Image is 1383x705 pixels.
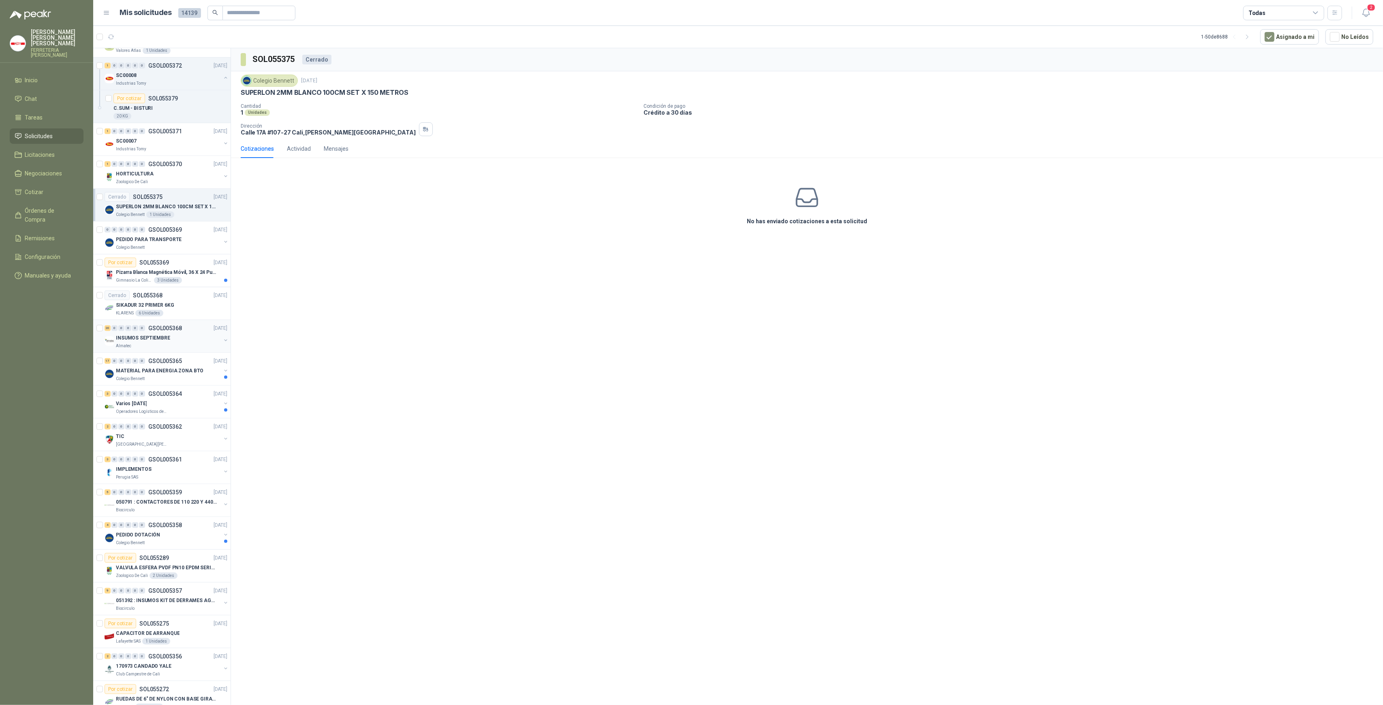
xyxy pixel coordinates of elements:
p: Biocirculo [116,507,135,513]
a: 5 0 0 0 0 0 GSOL005359[DATE] Company Logo050791 : CONTACTORES DE 110 220 Y 440 VBiocirculo [105,487,229,513]
div: 0 [118,424,124,429]
div: 6 Unidades [135,310,163,316]
p: Operadores Logísticos del Caribe [116,408,167,415]
img: Company Logo [10,36,26,51]
p: [DATE] [214,620,227,628]
span: Solicitudes [25,132,53,141]
div: Cotizaciones [241,144,274,153]
p: SOL055289 [139,555,169,561]
div: 0 [125,588,131,594]
div: Por cotizar [105,684,136,694]
p: [DATE] [301,77,317,85]
p: Calle 17A #107-27 Cali , [PERSON_NAME][GEOGRAPHIC_DATA] [241,129,416,136]
p: [DATE] [214,357,227,365]
p: [DATE] [214,521,227,529]
button: Asignado a mi [1260,29,1319,45]
div: 0 [132,325,138,331]
h3: No has enviado cotizaciones a esta solicitud [747,217,867,226]
p: Industrias Tomy [116,146,146,152]
p: KLARENS [116,310,134,316]
div: 9 [105,588,111,594]
div: 0 [132,588,138,594]
div: Por cotizar [105,553,136,563]
p: Condición de pago [643,103,1380,109]
div: 0 [139,128,145,134]
span: Órdenes de Compra [25,206,76,224]
div: 0 [118,457,124,462]
p: Varios [DATE] [116,400,147,408]
p: SOL055369 [139,260,169,265]
p: Pizarra Blanca Magnética Móvil, 36 X 24 Pulgadas, Dob [116,269,217,276]
img: Company Logo [105,139,114,149]
p: GSOL005371 [148,128,182,134]
a: Órdenes de Compra [10,203,83,227]
p: [PERSON_NAME] [PERSON_NAME] [PERSON_NAME] [31,29,83,46]
p: [DATE] [214,390,227,398]
div: 0 [105,227,111,233]
a: 20 0 0 0 0 0 GSOL005368[DATE] Company LogoINSUMOS SEPTIEMBREAlmatec [105,323,229,349]
img: Company Logo [105,632,114,641]
a: Por cotizarSOL055379C.SUM - BISTURI20 KG [93,90,231,123]
div: 0 [118,358,124,364]
p: [DATE] [214,128,227,135]
img: Company Logo [105,172,114,182]
div: 0 [111,63,118,68]
div: 0 [125,391,131,397]
p: [DATE] [214,554,227,562]
img: Company Logo [105,500,114,510]
div: 1 - 50 de 8688 [1201,30,1254,43]
div: 0 [139,63,145,68]
a: Configuración [10,249,83,265]
a: CerradoSOL055375[DATE] Company LogoSUPERLON 2MM BLANCO 100CM SET X 150 METROSColegio Bennett1 Uni... [93,189,231,222]
p: GSOL005361 [148,457,182,462]
p: RUEDAS DE 6" DE NYLON CON BASE GIRATORIA EN ACERO INOXIDABLE [116,695,217,703]
div: 20 [105,325,111,331]
div: 0 [125,522,131,528]
p: MATERIAL PARA ENERGIA ZONA BTO [116,367,203,375]
p: GSOL005359 [148,489,182,495]
p: Colegio Bennett [116,211,145,218]
img: Company Logo [105,369,114,379]
p: FERRETERIA [PERSON_NAME] [31,48,83,58]
div: 0 [139,588,145,594]
div: 0 [111,358,118,364]
p: GSOL005358 [148,522,182,528]
button: No Leídos [1325,29,1373,45]
div: 0 [132,522,138,528]
div: 0 [139,424,145,429]
p: HORTICULTURA [116,170,154,178]
img: Company Logo [105,271,114,280]
img: Company Logo [105,205,114,215]
p: GSOL005365 [148,358,182,364]
a: 1 0 0 0 0 0 GSOL005370[DATE] Company LogoHORTICULTURAZoologico De Cali [105,159,229,185]
a: Chat [10,91,83,107]
div: 0 [111,391,118,397]
span: search [212,10,218,15]
p: PEDIDO DOTACIÓN [116,531,160,539]
div: 3 [105,391,111,397]
p: [DATE] [214,160,227,168]
span: Negociaciones [25,169,62,178]
p: GSOL005364 [148,391,182,397]
div: 0 [111,161,118,167]
div: 2 [105,424,111,429]
p: [DATE] [214,226,227,234]
p: Industrias Tomy [116,80,146,87]
a: 0 0 0 0 0 0 GSOL005369[DATE] Company LogoPEDIDO PARA TRANSPORTEColegio Bennett [105,225,229,251]
p: SC00007 [116,137,137,145]
p: SUPERLON 2MM BLANCO 100CM SET X 150 METROS [241,88,408,97]
div: 1 [105,128,111,134]
p: 1 [241,109,243,116]
div: 0 [139,227,145,233]
div: 0 [118,588,124,594]
p: Valores Atlas [116,47,141,54]
a: 3 0 0 0 0 0 GSOL005364[DATE] Company LogoVarios [DATE]Operadores Logísticos del Caribe [105,389,229,415]
span: Tareas [25,113,43,122]
p: GSOL005362 [148,424,182,429]
div: 0 [139,391,145,397]
p: Colegio Bennett [116,244,145,251]
p: [DATE] [214,653,227,660]
div: 0 [125,358,131,364]
img: Company Logo [105,336,114,346]
div: 0 [118,63,124,68]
